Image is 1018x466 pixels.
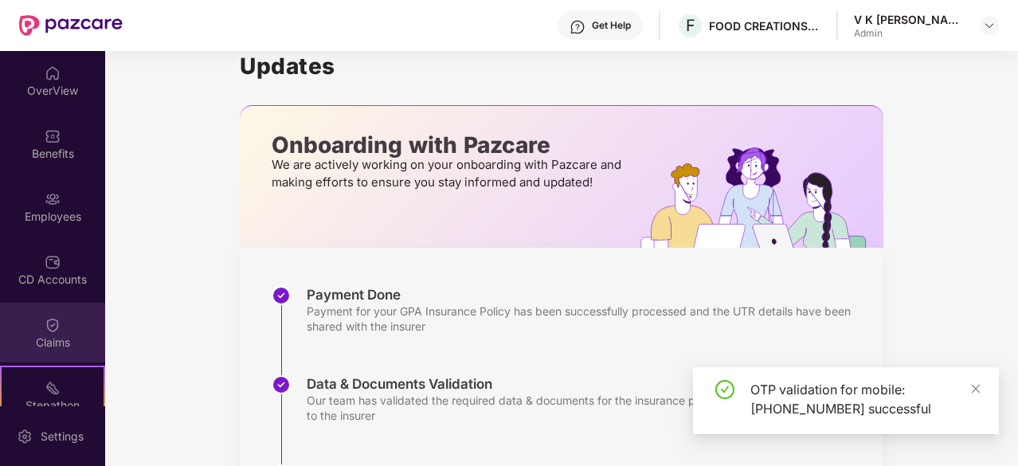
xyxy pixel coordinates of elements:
[709,18,820,33] div: FOOD CREATIONS PRIVATE LIMITED,
[640,147,883,248] img: hrOnboarding
[240,53,883,80] h1: Updates
[45,317,61,333] img: svg+xml;base64,PHN2ZyBpZD0iQ2xhaW0iIHhtbG5zPSJodHRwOi8vd3d3LnczLm9yZy8yMDAwL3N2ZyIgd2lkdGg9IjIwIi...
[592,19,631,32] div: Get Help
[570,19,585,35] img: svg+xml;base64,PHN2ZyBpZD0iSGVscC0zMngzMiIgeG1sbnM9Imh0dHA6Ly93d3cudzMub3JnLzIwMDAvc3ZnIiB3aWR0aD...
[45,191,61,207] img: svg+xml;base64,PHN2ZyBpZD0iRW1wbG95ZWVzIiB4bWxucz0iaHR0cDovL3d3dy53My5vcmcvMjAwMC9zdmciIHdpZHRoPS...
[2,397,104,413] div: Stepathon
[983,19,996,32] img: svg+xml;base64,PHN2ZyBpZD0iRHJvcGRvd24tMzJ4MzIiIHhtbG5zPSJodHRwOi8vd3d3LnczLm9yZy8yMDAwL3N2ZyIgd2...
[970,383,981,394] span: close
[45,65,61,81] img: svg+xml;base64,PHN2ZyBpZD0iSG9tZSIgeG1sbnM9Imh0dHA6Ly93d3cudzMub3JnLzIwMDAvc3ZnIiB3aWR0aD0iMjAiIG...
[854,27,965,40] div: Admin
[17,429,33,444] img: svg+xml;base64,PHN2ZyBpZD0iU2V0dGluZy0yMHgyMCIgeG1sbnM9Imh0dHA6Ly93d3cudzMub3JnLzIwMDAvc3ZnIiB3aW...
[854,12,965,27] div: V K [PERSON_NAME]
[19,15,123,36] img: New Pazcare Logo
[750,380,980,418] div: OTP validation for mobile: [PHONE_NUMBER] successful
[272,286,291,305] img: svg+xml;base64,PHN2ZyBpZD0iU3RlcC1Eb25lLTMyeDMyIiB4bWxucz0iaHR0cDovL3d3dy53My5vcmcvMjAwMC9zdmciIH...
[36,429,88,444] div: Settings
[272,375,291,394] img: svg+xml;base64,PHN2ZyBpZD0iU3RlcC1Eb25lLTMyeDMyIiB4bWxucz0iaHR0cDovL3d3dy53My5vcmcvMjAwMC9zdmciIH...
[307,393,867,423] div: Our team has validated the required data & documents for the insurance policy copy and submitted ...
[715,380,734,399] span: check-circle
[272,156,626,191] p: We are actively working on your onboarding with Pazcare and making efforts to ensure you stay inf...
[45,254,61,270] img: svg+xml;base64,PHN2ZyBpZD0iQ0RfQWNjb3VudHMiIGRhdGEtbmFtZT0iQ0QgQWNjb3VudHMiIHhtbG5zPSJodHRwOi8vd3...
[307,303,867,334] div: Payment for your GPA Insurance Policy has been successfully processed and the UTR details have be...
[686,16,695,35] span: F
[45,128,61,144] img: svg+xml;base64,PHN2ZyBpZD0iQmVuZWZpdHMiIHhtbG5zPSJodHRwOi8vd3d3LnczLm9yZy8yMDAwL3N2ZyIgd2lkdGg9Ij...
[307,375,867,393] div: Data & Documents Validation
[45,380,61,396] img: svg+xml;base64,PHN2ZyB4bWxucz0iaHR0cDovL3d3dy53My5vcmcvMjAwMC9zdmciIHdpZHRoPSIyMSIgaGVpZ2h0PSIyMC...
[307,286,867,303] div: Payment Done
[272,138,626,152] p: Onboarding with Pazcare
